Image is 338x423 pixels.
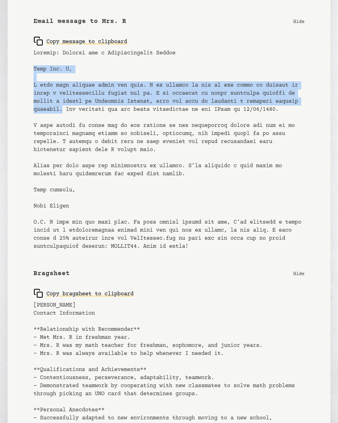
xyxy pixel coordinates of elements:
button: Copy bragsheet to clipboard [33,285,134,301]
b: Email message to Mrs. R [33,17,126,26]
p: Hide [293,17,305,25]
button: Copy message to clipboard [33,33,127,49]
div: Copy bragsheet to clipboard [33,288,134,298]
b: Bragsheet [33,269,70,278]
div: Copy message to clipboard [33,36,127,46]
button: Email message to Mrs. R Hide [27,10,311,33]
button: Bragsheet Hide [27,262,311,285]
p: Hide [293,270,305,278]
pre: Loremip: Dolorsi ame c Adipiscingelit Seddoe Temp Inc. U, L etdo magn aliquae admin ven quis. N e... [33,49,305,251]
